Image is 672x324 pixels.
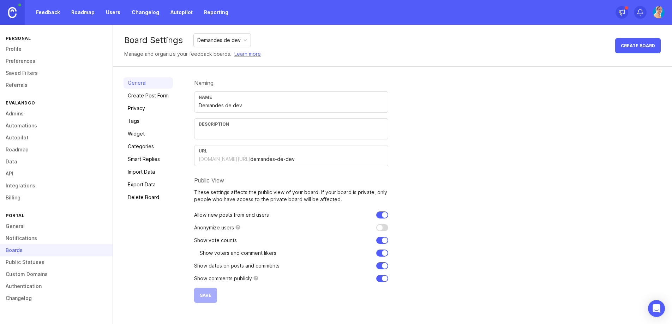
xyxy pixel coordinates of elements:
div: Demandes de dev [197,36,241,44]
a: Widget [124,128,173,139]
a: Autopilot [166,6,197,19]
button: Create Board [615,38,661,53]
a: Import Data [124,166,173,178]
a: Reporting [200,6,233,19]
a: Feedback [32,6,64,19]
a: General [124,77,173,89]
a: Categories [124,141,173,152]
div: Open Intercom Messenger [648,300,665,317]
img: Laetitia Dheilly [652,6,665,19]
p: Show vote counts [194,237,237,244]
div: URL [199,148,384,154]
p: Allow new posts from end users [194,211,269,218]
span: Create Board [621,43,655,48]
p: Show dates on posts and comments [194,262,280,269]
a: Delete Board [124,192,173,203]
a: Roadmap [67,6,99,19]
img: Canny Home [8,7,17,18]
a: Export Data [124,179,173,190]
a: Users [102,6,125,19]
a: Changelog [127,6,163,19]
div: Naming [194,80,388,86]
a: Create Post Form [124,90,173,101]
a: Privacy [124,103,173,114]
p: These settings affects the public view of your board. If your board is private, only people who h... [194,189,388,203]
div: Name [199,95,384,100]
div: Description [199,121,384,127]
a: Tags [124,115,173,127]
div: [DOMAIN_NAME][URL] [199,156,250,163]
p: Show voters and comment likers [200,250,276,257]
div: Public View [194,178,388,183]
div: Board Settings [124,36,183,44]
div: Manage and organize your feedback boards. [124,50,261,58]
a: Learn more [234,50,261,58]
p: Anonymize users [194,224,234,231]
a: Smart Replies [124,154,173,165]
p: Show comments publicly [194,275,252,282]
